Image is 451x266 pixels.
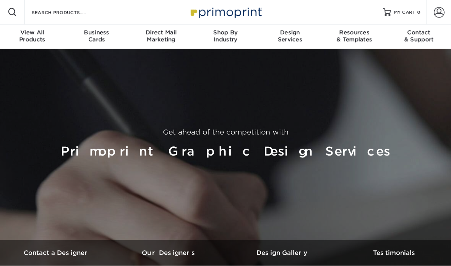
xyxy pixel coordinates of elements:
[226,240,338,266] a: Design Gallery
[417,10,420,15] span: 0
[226,249,338,256] h3: Design Gallery
[338,249,451,256] h3: Testimonials
[386,29,451,36] span: Contact
[129,24,193,49] a: Direct MailMarketing
[3,141,448,162] h1: Primoprint Graphic Design Services
[394,9,415,16] span: MY CART
[386,24,451,49] a: Contact& Support
[31,8,105,17] input: SEARCH PRODUCTS.....
[65,29,129,36] span: Business
[258,29,322,36] span: Design
[129,29,193,36] span: Direct Mail
[65,24,129,49] a: BusinessCards
[322,29,387,43] div: & Templates
[258,24,322,49] a: DesignServices
[322,29,387,36] span: Resources
[193,24,258,49] a: Shop ByIndustry
[386,29,451,43] div: & Support
[113,240,226,266] a: Our Designers
[65,29,129,43] div: Cards
[322,24,387,49] a: Resources& Templates
[338,240,451,266] a: Testimonials
[193,29,258,36] span: Shop By
[193,29,258,43] div: Industry
[258,29,322,43] div: Services
[3,127,448,138] p: Get ahead of the competition with
[129,29,193,43] div: Marketing
[187,4,264,20] img: Primoprint
[113,249,226,256] h3: Our Designers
